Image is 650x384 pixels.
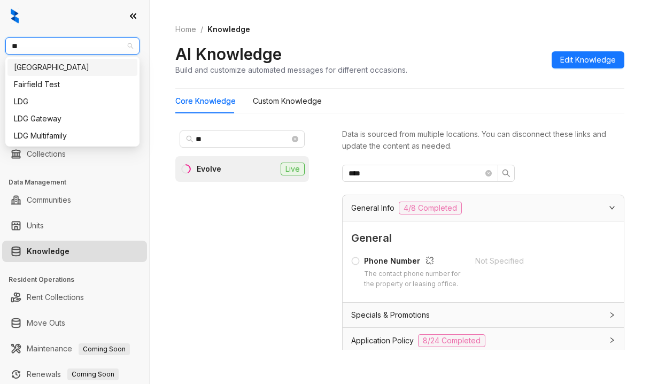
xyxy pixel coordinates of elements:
[351,335,414,347] span: Application Policy
[67,368,119,380] span: Coming Soon
[14,130,131,142] div: LDG Multifamily
[9,178,149,187] h3: Data Management
[175,64,407,75] div: Build and customize automated messages for different occasions.
[27,287,84,308] a: Rent Collections
[175,44,282,64] h2: AI Knowledge
[2,118,147,139] li: Leasing
[609,312,615,318] span: collapsed
[343,303,624,327] div: Specials & Promotions
[342,128,624,152] div: Data is sourced from multiple locations. You can disconnect these links and update the content as...
[399,202,462,214] span: 4/8 Completed
[7,59,137,76] div: Fairfield
[27,143,66,165] a: Collections
[2,312,147,334] li: Move Outs
[79,343,130,355] span: Coming Soon
[2,189,147,211] li: Communities
[27,312,65,334] a: Move Outs
[175,95,236,107] div: Core Knowledge
[14,96,131,107] div: LDG
[200,24,203,35] li: /
[9,275,149,285] h3: Resident Operations
[7,110,137,127] div: LDG Gateway
[560,54,616,66] span: Edit Knowledge
[2,287,147,308] li: Rent Collections
[253,95,322,107] div: Custom Knowledge
[2,338,147,359] li: Maintenance
[7,76,137,93] div: Fairfield Test
[27,215,44,236] a: Units
[14,113,131,125] div: LDG Gateway
[14,79,131,90] div: Fairfield Test
[292,136,298,142] span: close-circle
[27,241,69,262] a: Knowledge
[485,170,492,176] span: close-circle
[502,169,510,178] span: search
[351,309,430,321] span: Specials & Promotions
[7,93,137,110] div: LDG
[11,9,19,24] img: logo
[552,51,624,68] button: Edit Knowledge
[609,337,615,343] span: collapsed
[364,269,462,289] div: The contact phone number for the property or leasing office.
[351,230,615,247] span: General
[197,163,221,175] div: Evolve
[173,24,198,35] a: Home
[186,135,194,143] span: search
[2,72,147,93] li: Leads
[2,215,147,236] li: Units
[281,163,305,175] span: Live
[475,255,586,267] div: Not Specified
[343,328,624,354] div: Application Policy8/24 Completed
[2,143,147,165] li: Collections
[2,241,147,262] li: Knowledge
[351,202,394,214] span: General Info
[418,334,485,347] span: 8/24 Completed
[7,127,137,144] div: LDG Multifamily
[27,189,71,211] a: Communities
[364,255,462,269] div: Phone Number
[14,62,131,73] div: [GEOGRAPHIC_DATA]
[609,204,615,211] span: expanded
[343,195,624,221] div: General Info4/8 Completed
[207,25,250,34] span: Knowledge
